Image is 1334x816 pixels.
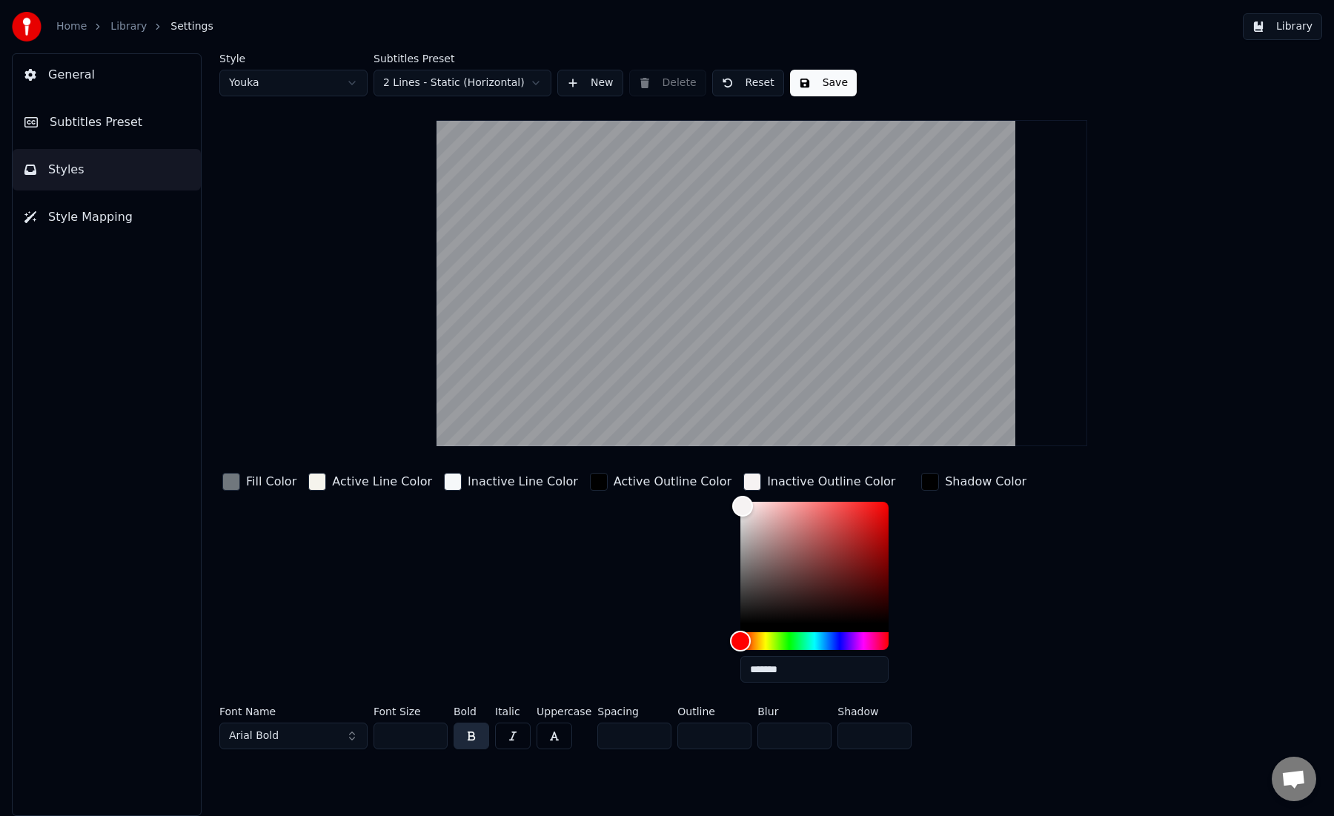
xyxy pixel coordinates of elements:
div: Fill Color [246,473,296,491]
label: Style [219,53,368,64]
button: Inactive Line Color [441,470,581,494]
label: Shadow [837,706,912,717]
button: Library [1243,13,1322,40]
div: Inactive Line Color [468,473,578,491]
button: Style Mapping [13,196,201,238]
button: Inactive Outline Color [740,470,898,494]
label: Outline [677,706,751,717]
label: Uppercase [537,706,591,717]
button: Reset [712,70,784,96]
label: Spacing [597,706,671,717]
nav: breadcrumb [56,19,213,34]
button: Shadow Color [918,470,1029,494]
button: Styles [13,149,201,190]
a: Library [110,19,147,34]
button: Subtitles Preset [13,102,201,143]
button: Active Outline Color [587,470,734,494]
div: Hue [740,632,889,650]
span: Arial Bold [229,729,279,743]
label: Subtitles Preset [374,53,551,64]
a: 채팅 열기 [1272,757,1316,801]
div: Shadow Color [945,473,1026,491]
button: Active Line Color [305,470,435,494]
span: Settings [170,19,213,34]
label: Font Size [374,706,448,717]
button: Save [790,70,857,96]
button: New [557,70,623,96]
a: Home [56,19,87,34]
div: Active Line Color [332,473,432,491]
button: General [13,54,201,96]
label: Font Name [219,706,368,717]
span: Subtitles Preset [50,113,142,131]
div: Color [740,502,889,623]
img: youka [12,12,42,42]
div: Inactive Outline Color [767,473,895,491]
label: Italic [495,706,531,717]
span: Styles [48,161,84,179]
label: Blur [757,706,832,717]
span: Style Mapping [48,208,133,226]
button: Fill Color [219,470,299,494]
div: Active Outline Color [614,473,731,491]
span: General [48,66,95,84]
label: Bold [454,706,489,717]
